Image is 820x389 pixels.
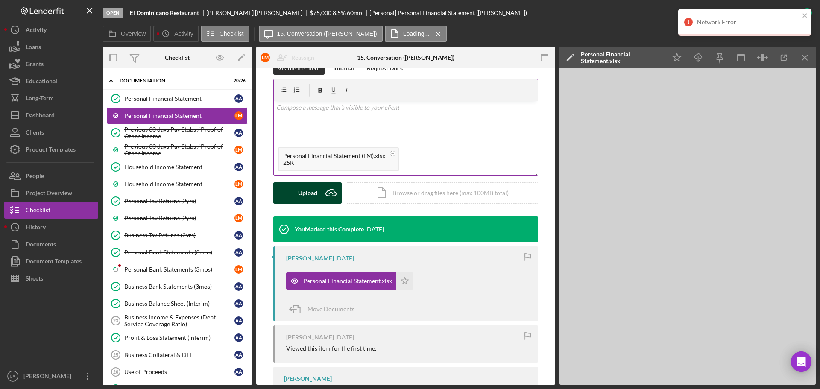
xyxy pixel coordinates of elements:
[277,30,377,37] label: 15. Conversation ([PERSON_NAME])
[107,210,248,227] a: Personal Tax Returns (2yrs)LM
[234,316,243,325] div: A A
[107,329,248,346] a: Profit & Loss Statement (Interim)AA
[124,181,234,187] div: Household Income Statement
[762,4,816,21] button: Complete
[234,197,243,205] div: A A
[201,26,249,42] button: Checklist
[697,19,799,26] div: Network Error
[329,62,358,75] button: Internal
[286,345,376,352] div: Viewed this item for the first time.
[234,368,243,376] div: A A
[107,278,248,295] a: Business Bank Statements (3mos)AA
[234,163,243,171] div: A A
[113,318,118,323] tspan: 23
[347,9,362,16] div: 60 mo
[234,214,243,222] div: L M
[234,282,243,291] div: A A
[298,182,317,204] div: Upload
[234,231,243,240] div: A A
[286,272,413,290] button: Personal Financial Statement.xlsx
[261,53,270,62] div: L M
[107,295,248,312] a: Business Balance Sheet (Interim)AA
[124,198,234,205] div: Personal Tax Returns (2yrs)
[369,9,527,16] div: [Personal] Personal Financial Statement ([PERSON_NAME])
[165,54,190,61] div: Checklist
[802,12,808,20] button: close
[107,124,248,141] a: Previous 30 days Pay Stubs / Proof of Other IncomeAA
[124,95,234,102] div: Personal Financial Statement
[283,159,385,166] div: 25K
[107,346,248,363] a: 25Business Collateral & DTEAA
[333,62,354,75] div: Internal
[357,54,454,61] div: 15. Conversation ([PERSON_NAME])
[124,300,234,307] div: Business Balance Sheet (Interim)
[124,126,234,140] div: Previous 30 days Pay Stubs / Proof of Other Income
[335,334,354,341] time: 2025-08-16 21:24
[10,374,15,379] text: LR
[581,51,662,64] div: Personal Financial Statement.xlsx
[174,30,193,37] label: Activity
[107,261,248,278] a: Personal Bank Statements (3mos)LM
[120,78,224,83] div: Documentation
[4,368,98,385] button: LR[PERSON_NAME]
[234,180,243,188] div: L M
[113,369,118,374] tspan: 26
[153,26,199,42] button: Activity
[107,158,248,175] a: Household Income StatementAA
[107,244,248,261] a: Personal Bank Statements (3mos)AA
[124,351,234,358] div: Business Collateral & DTE
[107,193,248,210] a: Personal Tax Returns (2yrs)AA
[286,298,363,320] button: Move Documents
[124,232,234,239] div: Business Tax Returns (2yrs)
[234,248,243,257] div: A A
[124,112,234,119] div: Personal Financial Statement
[234,129,243,137] div: A A
[234,265,243,274] div: L M
[286,255,334,262] div: [PERSON_NAME]
[107,141,248,158] a: Previous 30 days Pay Stubs / Proof of Other IncomeLM
[291,49,314,66] div: Reassign
[124,314,234,328] div: Business Income & Expenses (Debt Service Coverage Ratio)
[259,26,383,42] button: 15. Conversation ([PERSON_NAME])
[295,226,364,233] div: You Marked this Complete
[107,227,248,244] a: Business Tax Returns (2yrs)AA
[107,312,248,329] a: 23Business Income & Expenses (Debt Service Coverage Ratio)AA
[113,352,118,357] tspan: 25
[365,226,384,233] time: 2025-10-01 21:27
[102,26,151,42] button: Overview
[256,49,323,66] button: LMReassign
[363,62,407,75] button: Request Docs
[130,9,199,16] b: El Dominicano Restaurant
[234,333,243,342] div: A A
[791,351,811,372] div: Open Intercom Messenger
[310,9,331,16] span: $75,000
